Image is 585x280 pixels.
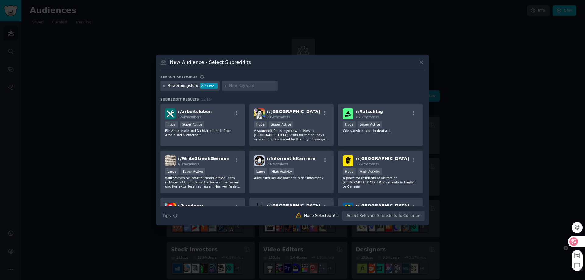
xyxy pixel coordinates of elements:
span: r/ [GEOGRAPHIC_DATA] [356,203,409,208]
div: High Activity [269,168,294,175]
img: cologne [254,203,265,213]
span: 124k members [178,115,201,119]
span: r/ [GEOGRAPHIC_DATA] [356,156,409,161]
div: Huge [343,121,356,128]
span: r/ InformatikKarriere [267,156,315,161]
span: 206k members [267,115,290,119]
div: Super Active [269,121,293,128]
img: Leipzig [343,203,353,213]
div: Bewerbungsfoto [168,83,198,89]
input: New Keyword [229,83,275,89]
h3: Search keywords [160,75,198,79]
div: Large [165,168,179,175]
p: A subreddit for everyone who lives in [GEOGRAPHIC_DATA], visits for the holidays, or is simply fa... [254,129,329,141]
span: Tips [162,213,171,219]
p: Willkommen bei r/WriteStreakGerman, dem richtigen Ort, um deutsche Texte zu verfassen und Korrekt... [165,176,240,189]
div: Huge [343,168,356,175]
span: 61k members [178,162,199,166]
img: Ratschlag [343,108,353,119]
img: Munich [343,155,353,166]
img: hamburg [165,203,176,213]
div: High Activity [358,168,382,175]
p: Alles rund um die Karriere in der Informatik. [254,176,329,180]
div: None Selected Yet [304,213,338,219]
img: wien [254,108,265,119]
button: Tips [160,211,179,221]
span: r/ hamburg [178,203,203,208]
span: 461k members [356,115,379,119]
span: r/ arbeitsleben [178,109,212,114]
div: 2.7 / mo [200,83,218,89]
span: r/ WriteStreakGerman [178,156,229,161]
span: 15 / 16 [201,97,211,101]
span: 20k members [267,162,288,166]
img: WriteStreakGerman [165,155,176,166]
div: Huge [165,121,178,128]
p: Für Arbeitende und Nichtarbeitende über Arbeit und Nichtarbeit [165,129,240,137]
div: Super Active [358,121,382,128]
span: 366k members [356,162,379,166]
div: Super Active [181,168,205,175]
span: r/ [GEOGRAPHIC_DATA] [267,203,321,208]
div: Super Active [180,121,205,128]
span: r/ [GEOGRAPHIC_DATA] [267,109,321,114]
div: Large [254,168,268,175]
img: arbeitsleben [165,108,176,119]
img: InformatikKarriere [254,155,265,166]
div: Huge [254,121,267,128]
h3: New Audience - Select Subreddits [170,59,251,66]
p: Wie r/advice, aber in deutsch. [343,129,418,133]
p: A place for residents or visitors of [GEOGRAPHIC_DATA]! Posts mainly in English or German [343,176,418,189]
span: Subreddit Results [160,97,199,101]
span: r/ Ratschlag [356,109,383,114]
